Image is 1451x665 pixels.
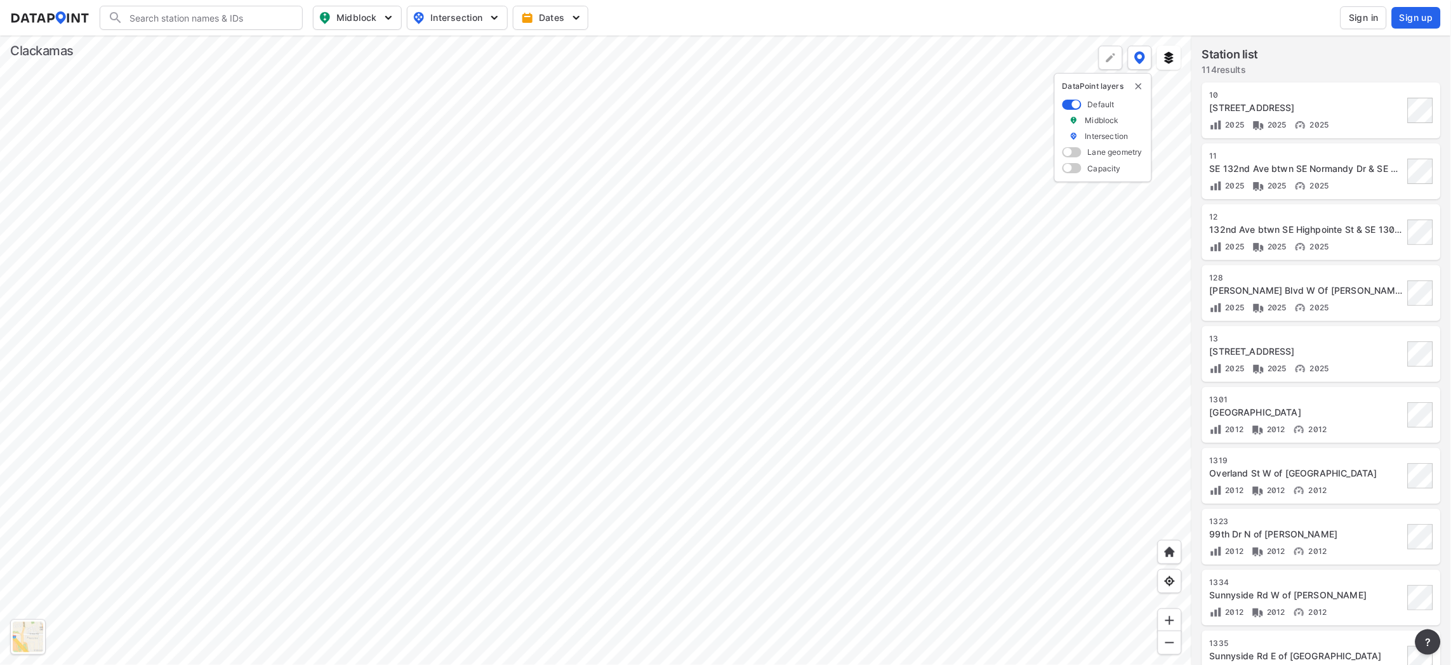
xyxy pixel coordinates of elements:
[1264,485,1286,495] span: 2012
[1104,51,1117,64] img: +Dz8AAAAASUVORK5CYII=
[1063,81,1144,91] p: DataPoint layers
[1294,301,1307,314] img: Vehicle speed
[413,10,500,25] span: Intersection
[1349,11,1379,24] span: Sign in
[1306,485,1327,495] span: 2012
[1210,517,1404,527] div: 1323
[1210,90,1404,100] div: 10
[1210,119,1222,131] img: Volume count
[1210,545,1222,558] img: Volume count
[1210,151,1404,161] div: 11
[1265,181,1287,190] span: 2025
[1158,609,1182,633] div: Zoom in
[1252,545,1264,558] img: Vehicle class
[1210,638,1404,649] div: 1335
[1099,46,1123,70] div: Polygon tool
[1307,120,1329,129] span: 2025
[1252,606,1264,619] img: Vehicle class
[1222,242,1245,251] span: 2025
[1157,46,1181,70] button: External layers
[1210,102,1404,114] div: 132nd Ave S Of Sunnyside
[1210,406,1404,419] div: 130th Ave N of Bryn St
[1210,301,1222,314] img: zXKTHG75SmCTpzeATkOMbMjAxYFTnPvh7K8Q9YYMXBy4Bd2Bwe9xdUQUqRsak2SDbAAAAABJRU5ErkJggg==
[1210,528,1404,541] div: 99th Dr N of Derek Ct
[1210,180,1222,192] img: Volume count
[1222,607,1244,617] span: 2012
[1341,6,1387,29] button: Sign in
[1134,51,1146,64] img: data-point-layers.37681fc9.svg
[1252,301,1265,314] img: Vehicle class
[10,619,46,655] div: Toggle basemap
[1252,119,1265,131] img: Vehicle class
[1210,284,1404,297] div: Bob Schumacher Blvd W Of Stevens
[1265,120,1287,129] span: 2025
[1392,7,1441,29] button: Sign up
[1210,456,1404,466] div: 1319
[1210,345,1404,358] div: 132nd Ave N Of Sunnyside
[1202,46,1259,63] label: Station list
[1293,545,1306,558] img: Vehicle speed
[1389,7,1441,29] a: Sign up
[1163,546,1176,558] img: +XpAUvaXAN7GudzAAAAAElFTkSuQmCC
[319,10,394,25] span: Midblock
[1128,46,1152,70] button: DataPoint layers
[1210,650,1404,662] div: Sunnyside Rd E of Sunnybrook Blvd
[1085,131,1129,142] label: Intersection
[1210,606,1222,619] img: Volume count
[1252,240,1265,253] img: Vehicle class
[1163,636,1176,649] img: MAAAAAElFTkSuQmCC
[1294,119,1307,131] img: Vehicle speed
[1210,223,1404,236] div: 132nd Ave btwn SE Highpointe St & SE 130th/SE Megan Way
[1252,484,1264,497] img: Vehicle class
[1265,364,1287,373] span: 2025
[1294,180,1307,192] img: Vehicle speed
[1307,364,1329,373] span: 2025
[521,11,534,24] img: calendar-gold.39a51dde.svg
[1423,635,1433,650] span: ?
[1210,589,1404,602] div: Sunnyside Rd W of Stevens Rd
[488,11,501,24] img: 5YPKRKmlfpI5mqlR8AD95paCi+0kK1fRFDJSaMmawlwaeJcJwk9O2fotCW5ve9gAAAAASUVORK5CYII=
[1222,364,1245,373] span: 2025
[1294,240,1307,253] img: Vehicle speed
[1306,607,1327,617] span: 2012
[313,6,402,30] button: Midblock
[1222,303,1245,312] span: 2025
[1210,577,1404,588] div: 1334
[1306,546,1327,556] span: 2012
[1163,575,1176,588] img: zeq5HYn9AnE9l6UmnFLPAAAAAElFTkSuQmCC
[1158,631,1182,655] div: Zoom out
[1210,162,1404,175] div: SE 132nd Ave btwn SE Normandy Dr & SE Almond Ct
[1222,546,1244,556] span: 2012
[1158,569,1182,593] div: View my location
[411,10,427,25] img: map_pin_int.54838e6b.svg
[317,10,333,25] img: map_pin_mid.602f9df1.svg
[1210,212,1404,222] div: 12
[1222,485,1244,495] span: 2012
[1264,607,1286,617] span: 2012
[1163,51,1176,64] img: layers.ee07997e.svg
[1307,181,1329,190] span: 2025
[524,11,580,24] span: Dates
[1222,181,1245,190] span: 2025
[1088,163,1121,174] label: Capacity
[1338,6,1389,29] a: Sign in
[1222,425,1244,434] span: 2012
[1210,273,1404,283] div: 128
[1415,629,1441,655] button: more
[1085,115,1119,126] label: Midblock
[407,6,508,30] button: Intersection
[1252,180,1265,192] img: Vehicle class
[123,8,295,28] input: Search
[570,11,583,24] img: 5YPKRKmlfpI5mqlR8AD95paCi+0kK1fRFDJSaMmawlwaeJcJwk9O2fotCW5ve9gAAAAASUVORK5CYII=
[1158,540,1182,564] div: Home
[1294,362,1307,375] img: Vehicle speed
[1070,115,1078,126] img: marker_Midblock.5ba75e30.svg
[10,11,89,24] img: dataPointLogo.9353c09d.svg
[1134,81,1144,91] button: delete
[1293,484,1306,497] img: Vehicle speed
[1293,606,1306,619] img: Vehicle speed
[1265,242,1287,251] span: 2025
[1210,334,1404,344] div: 13
[1202,63,1259,76] label: 114 results
[1252,423,1264,436] img: Vehicle class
